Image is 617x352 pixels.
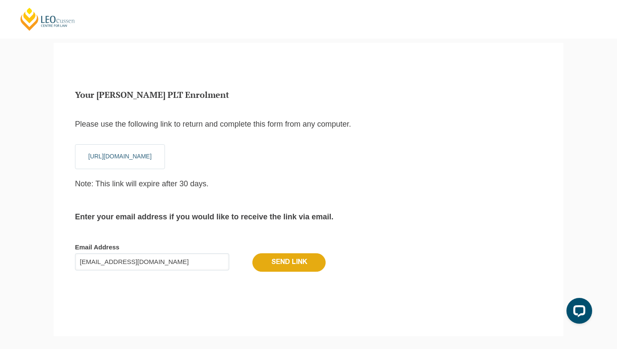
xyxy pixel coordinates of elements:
[75,243,542,252] label: Email Address
[88,153,152,160] a: [URL][DOMAIN_NAME]
[252,253,326,271] input: Send Link
[19,7,76,31] a: [PERSON_NAME] Centre for Law
[75,90,542,100] h5: Your [PERSON_NAME] PLT Enrolment
[75,253,229,270] input: Email Address
[75,179,542,188] p: Note: This link will expire after 30 days.
[75,120,542,128] p: Please use the following link to return and complete this form from any computer.
[75,212,333,221] b: Enter your email address if you would like to receive the link via email.
[560,294,596,331] iframe: LiveChat chat widget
